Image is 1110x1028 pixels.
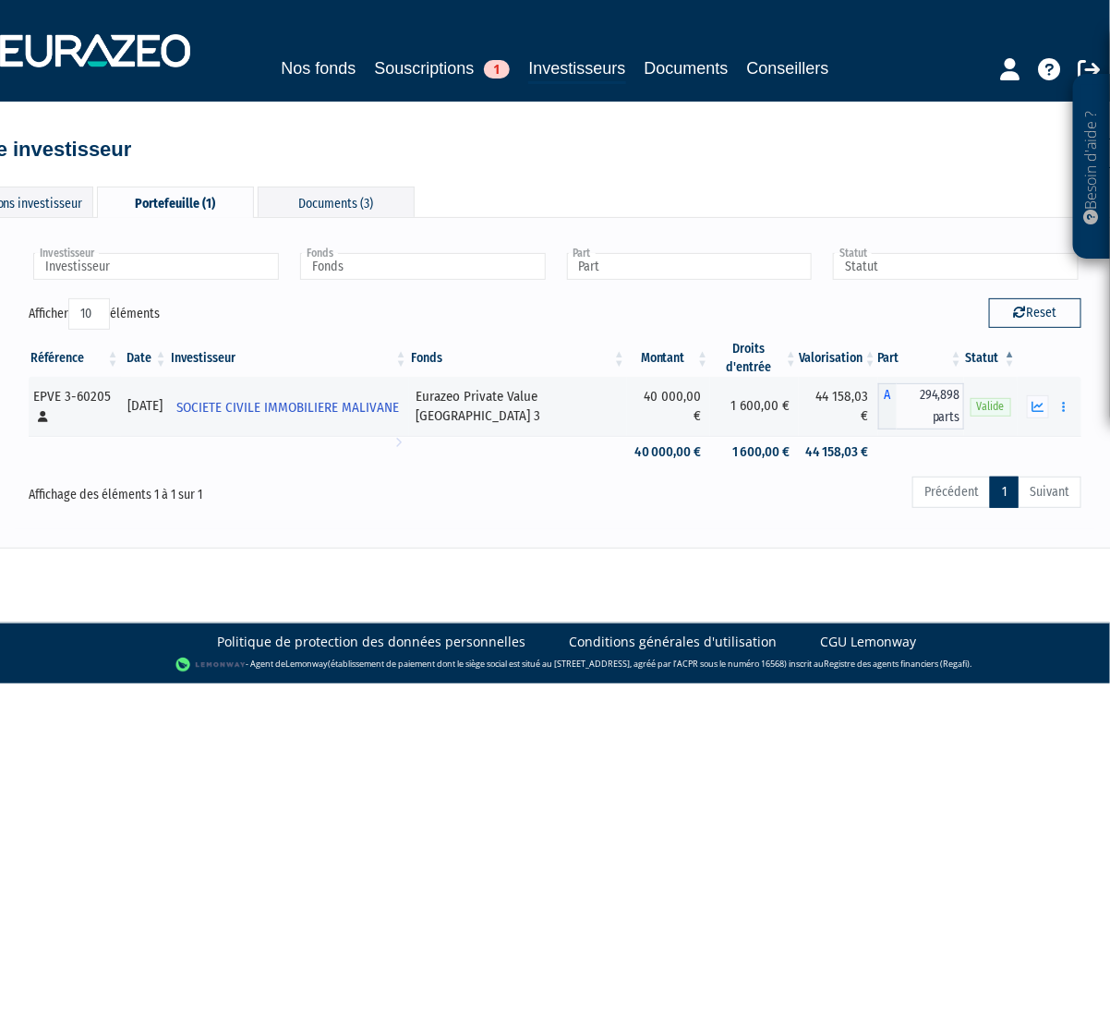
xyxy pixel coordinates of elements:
td: 44 158,03 € [799,377,878,436]
span: Valide [971,398,1011,416]
a: Investisseurs [528,55,625,84]
th: Montant: activer pour trier la colonne par ordre croissant [627,340,710,377]
label: Afficher éléments [29,298,160,330]
a: CGU Lemonway [820,633,916,651]
button: Reset [989,298,1081,328]
td: 40 000,00 € [627,377,710,436]
span: 1 [484,60,510,79]
i: Voir l'investisseur [395,425,402,459]
a: Politique de protection des données personnelles [217,633,525,651]
div: Portefeuille (1) [97,187,254,218]
span: 294,898 parts [897,383,964,429]
span: A [878,383,897,429]
td: 1 600,00 € [710,377,799,436]
i: [Français] Personne physique [38,411,48,422]
th: Droits d'entrée: activer pour trier la colonne par ordre croissant [710,340,799,377]
span: SOCIETE CIVILE IMMOBILIERE MALIVANE [176,391,399,425]
div: Affichage des éléments 1 à 1 sur 1 [29,475,452,504]
th: Date: activer pour trier la colonne par ordre croissant [121,340,169,377]
a: Conseillers [747,55,829,81]
a: SOCIETE CIVILE IMMOBILIERE MALIVANE [169,388,409,425]
select: Afficheréléments [68,298,110,330]
p: Besoin d'aide ? [1081,84,1103,250]
th: Part: activer pour trier la colonne par ordre croissant [878,340,964,377]
th: Investisseur: activer pour trier la colonne par ordre croissant [169,340,409,377]
th: Référence : activer pour trier la colonne par ordre croissant [29,340,121,377]
div: Eurazeo Private Value [GEOGRAPHIC_DATA] 3 [416,387,621,427]
div: [DATE] [127,396,163,416]
div: - Agent de (établissement de paiement dont le siège social est situé au [STREET_ADDRESS], agréé p... [18,656,1092,674]
div: A - Eurazeo Private Value Europe 3 [878,383,964,429]
img: logo-lemonway.png [175,656,247,674]
td: 44 158,03 € [799,436,878,468]
th: Fonds: activer pour trier la colonne par ordre croissant [409,340,627,377]
td: 40 000,00 € [627,436,710,468]
a: Registre des agents financiers (Regafi) [824,658,970,670]
a: 1 [990,477,1019,508]
div: EPVE 3-60205 [33,387,115,427]
td: 1 600,00 € [710,436,799,468]
div: Documents (3) [258,187,415,217]
a: Lemonway [285,658,328,670]
a: Nos fonds [281,55,356,81]
a: Documents [645,55,729,81]
th: Valorisation: activer pour trier la colonne par ordre croissant [799,340,878,377]
th: Statut : activer pour trier la colonne par ordre d&eacute;croissant [964,340,1018,377]
a: Conditions générales d'utilisation [569,633,777,651]
a: Souscriptions1 [374,55,510,81]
